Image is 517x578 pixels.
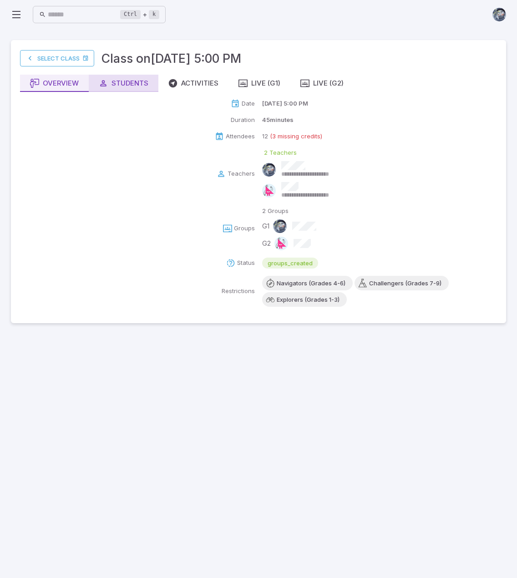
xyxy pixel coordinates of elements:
a: Select Class [20,50,94,66]
p: Status [237,259,255,268]
p: 2 Groups [262,207,316,216]
img: andrew.jpg [262,163,276,177]
span: Challengers (Grades 7-9) [362,279,449,288]
p: Teachers [228,169,255,178]
img: right-triangle.svg [274,237,288,250]
div: Students [99,78,148,88]
div: Overview [30,78,79,88]
div: Activities [168,78,218,88]
span: Explorers (Grades 1-3) [269,295,347,304]
kbd: k [149,10,159,19]
img: andrew.jpg [492,8,506,21]
p: G1 [262,221,269,231]
div: + [120,9,159,20]
p: [DATE] 5:00 PM [262,99,308,108]
p: 2 Teachers [264,148,358,157]
p: 12 [262,132,268,141]
p: Restrictions [222,287,255,296]
p: Groups [234,224,255,233]
div: Live (G1) [238,78,280,88]
h3: Class on [DATE] 5:00 PM [101,49,241,67]
kbd: Ctrl [120,10,141,19]
p: G2 [262,238,271,248]
p: Duration [231,116,255,125]
img: andrew.jpg [273,219,287,233]
p: Date [242,99,255,108]
span: Navigators (Grades 4-6) [269,279,353,288]
p: Attendees [226,132,255,141]
p: 45 minutes [262,116,294,125]
p: (3 missing credits) [270,132,322,141]
span: groups_created [262,259,318,268]
img: right-triangle.svg [262,184,276,198]
div: Live (G2) [300,78,344,88]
